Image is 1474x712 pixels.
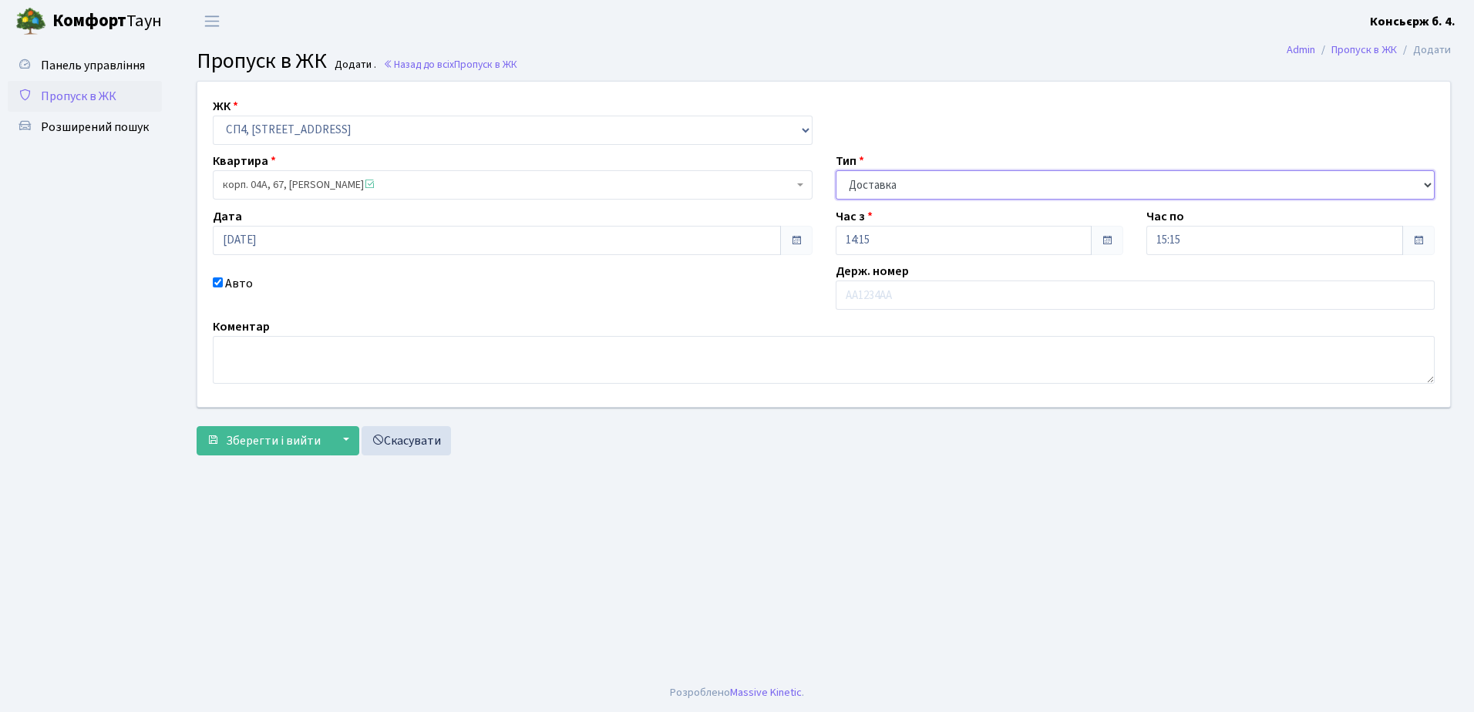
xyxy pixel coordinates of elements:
[1264,34,1474,66] nav: breadcrumb
[41,88,116,105] span: Пропуск в ЖК
[1370,13,1455,30] b: Консьєрж б. 4.
[836,207,873,226] label: Час з
[41,119,149,136] span: Розширений пошук
[454,57,517,72] span: Пропуск в ЖК
[331,59,376,72] small: Додати .
[213,97,238,116] label: ЖК
[8,112,162,143] a: Розширений пошук
[8,81,162,112] a: Пропуск в ЖК
[193,8,231,34] button: Переключити навігацію
[197,45,327,76] span: Пропуск в ЖК
[1331,42,1397,58] a: Пропуск в ЖК
[1370,12,1455,31] a: Консьєрж б. 4.
[52,8,162,35] span: Таун
[836,262,909,280] label: Держ. номер
[226,432,321,449] span: Зберегти і вийти
[213,170,813,200] span: корп. 04А, 67, Олюнін Сергій Анатолійович <span class='la la-check-square text-success'></span>
[362,426,451,455] a: Скасувати
[730,684,802,700] a: Massive Kinetic
[383,57,517,72] a: Назад до всіхПропуск в ЖК
[1397,42,1451,59] li: Додати
[1287,42,1315,58] a: Admin
[836,152,864,170] label: Тип
[836,280,1435,310] input: АА1234АА
[15,6,46,37] img: logo.png
[52,8,126,33] b: Комфорт
[223,177,793,193] span: корп. 04А, 67, Олюнін Сергій Анатолійович <span class='la la-check-square text-success'></span>
[41,57,145,74] span: Панель управління
[670,684,804,701] div: Розроблено .
[8,50,162,81] a: Панель управління
[197,426,331,455] button: Зберегти і вийти
[213,207,242,226] label: Дата
[1146,207,1184,226] label: Час по
[213,152,276,170] label: Квартира
[213,317,270,336] label: Коментар
[225,274,253,293] label: Авто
